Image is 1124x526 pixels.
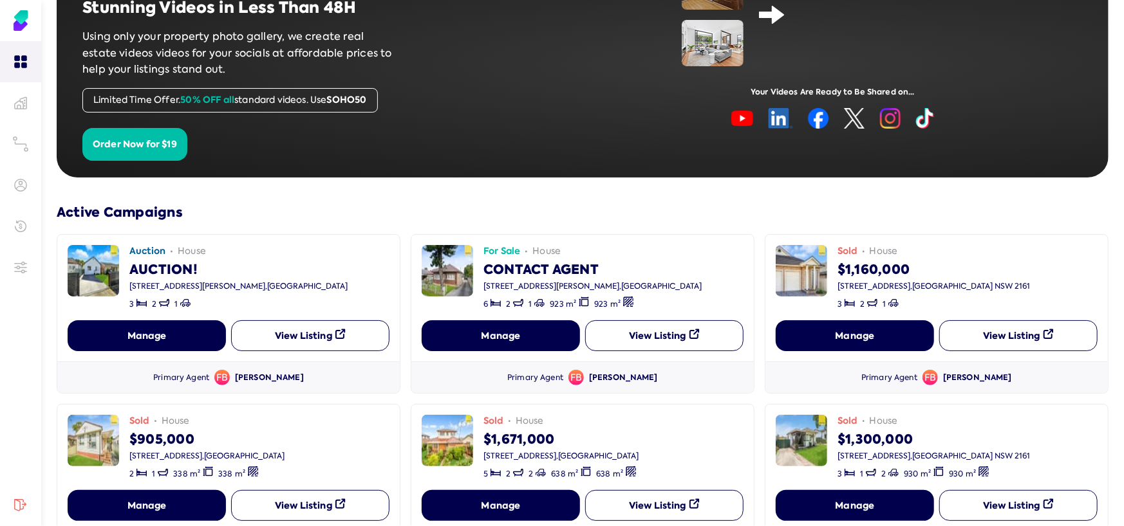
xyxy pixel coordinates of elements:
[776,415,827,466] img: image
[68,490,226,521] button: Manage
[943,372,1012,383] div: [PERSON_NAME]
[904,469,931,479] span: 930 m²
[594,299,621,309] span: 923 m²
[483,428,641,448] div: $1,671,000
[483,451,641,461] div: [STREET_ADDRESS] , [GEOGRAPHIC_DATA]
[231,490,389,521] button: View Listing
[483,415,503,428] span: Sold
[939,490,1098,521] button: View Listing
[129,451,285,461] div: [STREET_ADDRESS] , [GEOGRAPHIC_DATA]
[596,469,623,479] span: 638 m²
[129,415,149,428] span: Sold
[422,415,473,466] img: image
[180,93,234,106] span: 50% OFF all
[507,372,563,383] div: Primary Agent
[153,372,209,383] div: Primary Agent
[585,320,744,351] button: View Listing
[483,281,702,291] div: [STREET_ADDRESS][PERSON_NAME] , [GEOGRAPHIC_DATA]
[483,469,488,479] span: 5
[214,370,230,385] span: FB
[838,451,1030,461] div: [STREET_ADDRESS] , [GEOGRAPHIC_DATA] NSW 2161
[532,245,561,258] span: house
[82,28,398,78] p: Using only your property photo gallery, we create real estate videos videos for your socials at a...
[551,469,578,479] span: 638 m²
[129,245,165,258] span: Auction
[949,469,976,479] span: 930 m²
[68,245,119,296] img: image
[506,469,510,479] span: 2
[838,245,857,258] span: Sold
[568,370,584,385] span: Avatar of Fadi Bitar
[516,415,544,428] span: house
[870,245,898,258] span: house
[152,469,155,479] span: 1
[82,137,187,150] a: Order Now for $19
[218,469,245,479] span: 338 m²
[231,320,389,351] button: View Listing
[529,299,532,309] span: 1
[776,320,934,351] button: Manage
[422,490,580,521] button: Manage
[178,245,206,258] span: house
[529,469,533,479] span: 2
[129,469,134,479] span: 2
[483,258,702,278] div: CONTACT AGENT
[162,415,190,428] span: house
[731,108,934,129] img: image
[870,415,898,428] span: house
[129,428,285,448] div: $905,000
[214,370,230,385] span: Avatar of Fadi Bitar
[838,428,1030,448] div: $1,300,000
[838,258,1030,278] div: $1,160,000
[939,320,1098,351] button: View Listing
[10,10,31,31] img: Soho Agent Portal Home
[173,469,200,479] span: 338 m²
[923,370,938,385] span: Avatar of Fadi Bitar
[589,372,658,383] div: [PERSON_NAME]
[68,415,119,466] img: image
[776,245,827,296] img: image
[82,88,378,113] div: Limited Time Offer. standard videos. Use
[682,20,744,66] img: image
[550,299,576,309] span: 923 m²
[129,258,348,278] div: AUCTION!
[883,299,886,309] span: 1
[838,469,842,479] span: 3
[838,299,842,309] span: 3
[129,281,348,291] div: [STREET_ADDRESS][PERSON_NAME] , [GEOGRAPHIC_DATA]
[776,490,934,521] button: Manage
[174,299,178,309] span: 1
[838,415,857,428] span: Sold
[152,299,156,309] span: 2
[568,370,584,385] span: FB
[422,245,473,296] img: image
[483,245,520,258] span: For Sale
[82,128,187,161] button: Order Now for $19
[68,320,226,351] button: Manage
[583,87,1083,98] div: Your Videos Are Ready to Be Shared on...
[838,281,1030,291] div: [STREET_ADDRESS] , [GEOGRAPHIC_DATA] NSW 2161
[483,299,488,309] span: 6
[506,299,510,309] span: 2
[422,320,580,351] button: Manage
[57,203,1109,221] h3: Active Campaigns
[585,490,744,521] button: View Listing
[860,469,863,479] span: 1
[861,372,917,383] div: Primary Agent
[327,93,367,106] span: SOHO50
[881,469,886,479] span: 2
[235,372,304,383] div: [PERSON_NAME]
[860,299,865,309] span: 2
[129,299,134,309] span: 3
[923,370,938,385] span: FB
